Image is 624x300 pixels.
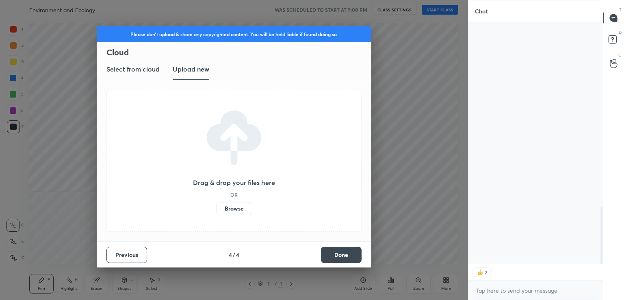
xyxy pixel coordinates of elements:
button: Previous [106,247,147,263]
h5: OR [230,192,238,197]
img: thumbs_up.png [476,268,484,276]
h3: Drag & drop your files here [193,179,275,186]
p: G [618,52,622,58]
h3: Upload new [173,64,209,74]
p: D [619,29,622,35]
h2: Cloud [106,47,371,58]
p: T [619,7,622,13]
div: 2 [484,269,487,276]
h4: 4 [229,250,232,259]
p: Chat [468,0,494,22]
div: grid [468,22,603,264]
div: Please don't upload & share any copyrighted content. You will be held liable if found doing so. [97,26,371,42]
h4: / [233,250,235,259]
h4: 4 [236,250,239,259]
h3: Select from cloud [106,64,160,74]
button: Done [321,247,362,263]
